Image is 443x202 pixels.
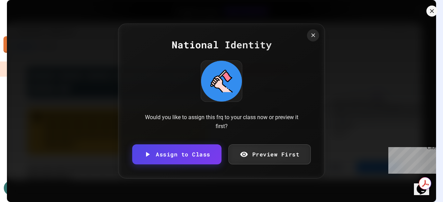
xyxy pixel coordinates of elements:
a: Preview First [228,144,311,164]
iframe: chat widget [414,174,436,195]
div: Chat with us now!Close [3,3,48,44]
img: National Identity [201,61,242,102]
div: National Identity [132,38,311,52]
div: Would you like to assign this frq to your class now or preview it first? [138,113,305,131]
iframe: chat widget [386,144,436,174]
a: Assign to Class [132,144,221,164]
